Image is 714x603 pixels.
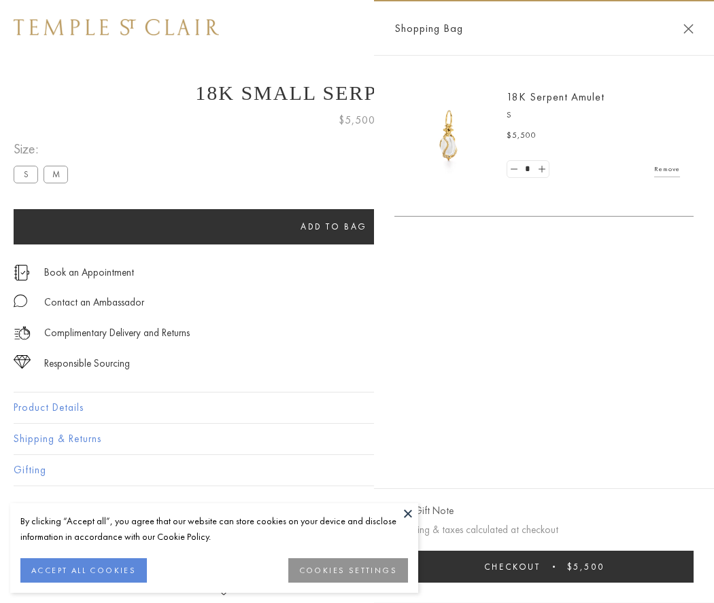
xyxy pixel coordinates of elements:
[394,20,463,37] span: Shopping Bag
[567,561,605,572] span: $5,500
[14,355,31,369] img: icon_sourcing.svg
[14,209,654,244] button: Add to bag
[14,166,38,183] label: S
[20,513,408,545] div: By clicking “Accept all”, you agree that our website can store cookies on your device and disclos...
[44,355,130,372] div: Responsible Sourcing
[654,162,680,177] a: Remove
[44,294,144,311] div: Contact an Ambassador
[394,551,694,583] button: Checkout $5,500
[14,325,31,342] img: icon_delivery.svg
[394,502,454,519] button: Add Gift Note
[534,161,548,178] a: Set quantity to 2
[44,166,68,183] label: M
[14,19,219,35] img: Temple St. Clair
[408,95,490,177] img: P51836-E11SERPPV
[394,522,694,538] p: Shipping & taxes calculated at checkout
[301,221,367,232] span: Add to bag
[507,109,680,122] p: S
[14,265,30,280] img: icon_appointment.svg
[14,424,700,454] button: Shipping & Returns
[14,138,73,160] span: Size:
[44,265,134,280] a: Book an Appointment
[288,558,408,583] button: COOKIES SETTINGS
[44,325,190,342] p: Complimentary Delivery and Returns
[507,129,537,143] span: $5,500
[20,558,147,583] button: ACCEPT ALL COOKIES
[507,161,521,178] a: Set quantity to 0
[339,111,375,129] span: $5,500
[14,392,700,423] button: Product Details
[484,561,541,572] span: Checkout
[14,455,700,486] button: Gifting
[14,81,700,105] h1: 18K Small Serpent Amulet
[683,24,694,34] button: Close Shopping Bag
[14,294,27,308] img: MessageIcon-01_2.svg
[507,90,605,104] a: 18K Serpent Amulet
